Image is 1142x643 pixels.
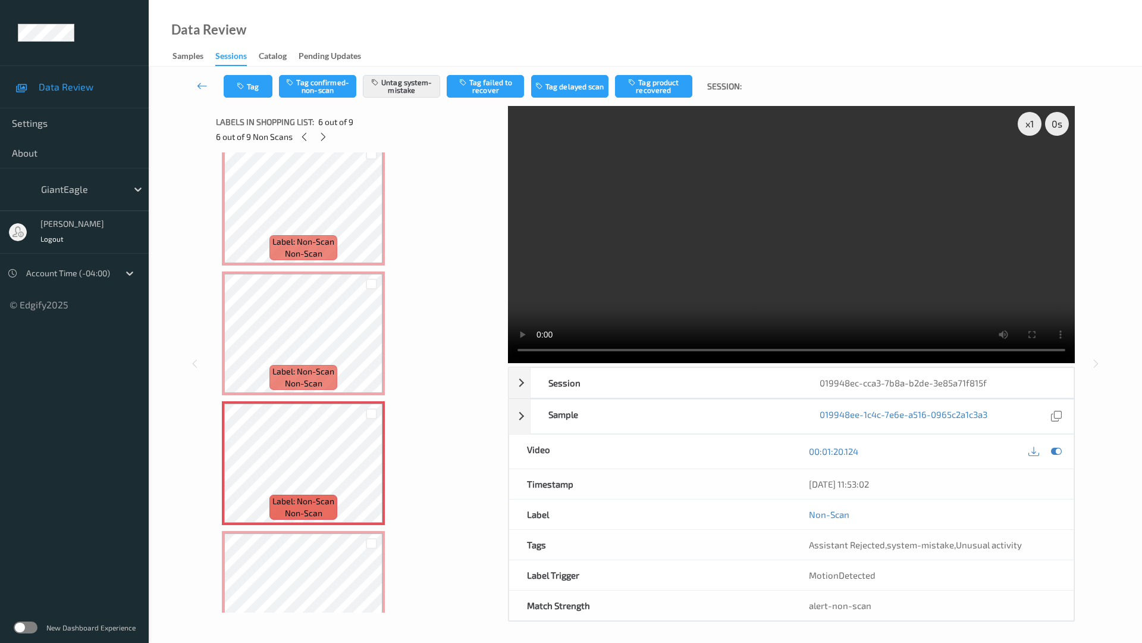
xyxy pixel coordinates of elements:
div: Label Trigger [509,560,792,590]
span: Unusual activity [956,539,1022,550]
a: Non-Scan [809,508,849,520]
span: non-scan [285,507,322,519]
div: Session [531,368,802,398]
div: 0 s [1045,112,1069,136]
div: Video [509,435,792,469]
div: Data Review [171,24,246,36]
div: Session019948ec-cca3-7b8a-b2de-3e85a71f815f [509,367,1074,398]
span: Labels in shopping list: [216,116,314,128]
span: Label: Non-Scan [272,366,334,377]
div: Catalog [259,50,287,65]
span: Label: Non-Scan [272,236,334,248]
div: Sample [531,399,802,433]
button: Untag system-mistake [363,75,440,98]
div: MotionDetected [791,560,1074,590]
button: Tag delayed scan [531,75,608,98]
div: Label [509,500,792,529]
div: x 1 [1018,112,1041,136]
span: , , [809,539,1022,550]
a: 00:01:20.124 [809,445,858,457]
span: Assistant Rejected [809,539,885,550]
a: Pending Updates [299,48,373,65]
a: Sessions [215,48,259,66]
div: Samples [172,50,203,65]
span: non-scan [285,377,322,389]
div: Timestamp [509,469,792,499]
div: 6 out of 9 Non Scans [216,129,500,144]
span: Session: [707,80,742,92]
div: Tags [509,530,792,560]
div: Match Strength [509,591,792,620]
span: Label: Non-Scan [272,495,334,507]
div: Pending Updates [299,50,361,65]
div: [DATE] 11:53:02 [809,478,1056,490]
div: Sessions [215,50,247,66]
button: Tag confirmed-non-scan [279,75,356,98]
button: Tag failed to recover [447,75,524,98]
span: 6 out of 9 [318,116,353,128]
div: alert-non-scan [809,600,1056,611]
div: Sample019948ee-1c4c-7e6e-a516-0965c2a1c3a3 [509,399,1074,434]
button: Tag product recovered [615,75,692,98]
span: system-mistake [887,539,954,550]
a: Catalog [259,48,299,65]
span: non-scan [285,248,322,260]
a: 019948ee-1c4c-7e6e-a516-0965c2a1c3a3 [820,408,987,424]
button: Tag [224,75,272,98]
div: 019948ec-cca3-7b8a-b2de-3e85a71f815f [802,368,1074,398]
a: Samples [172,48,215,65]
